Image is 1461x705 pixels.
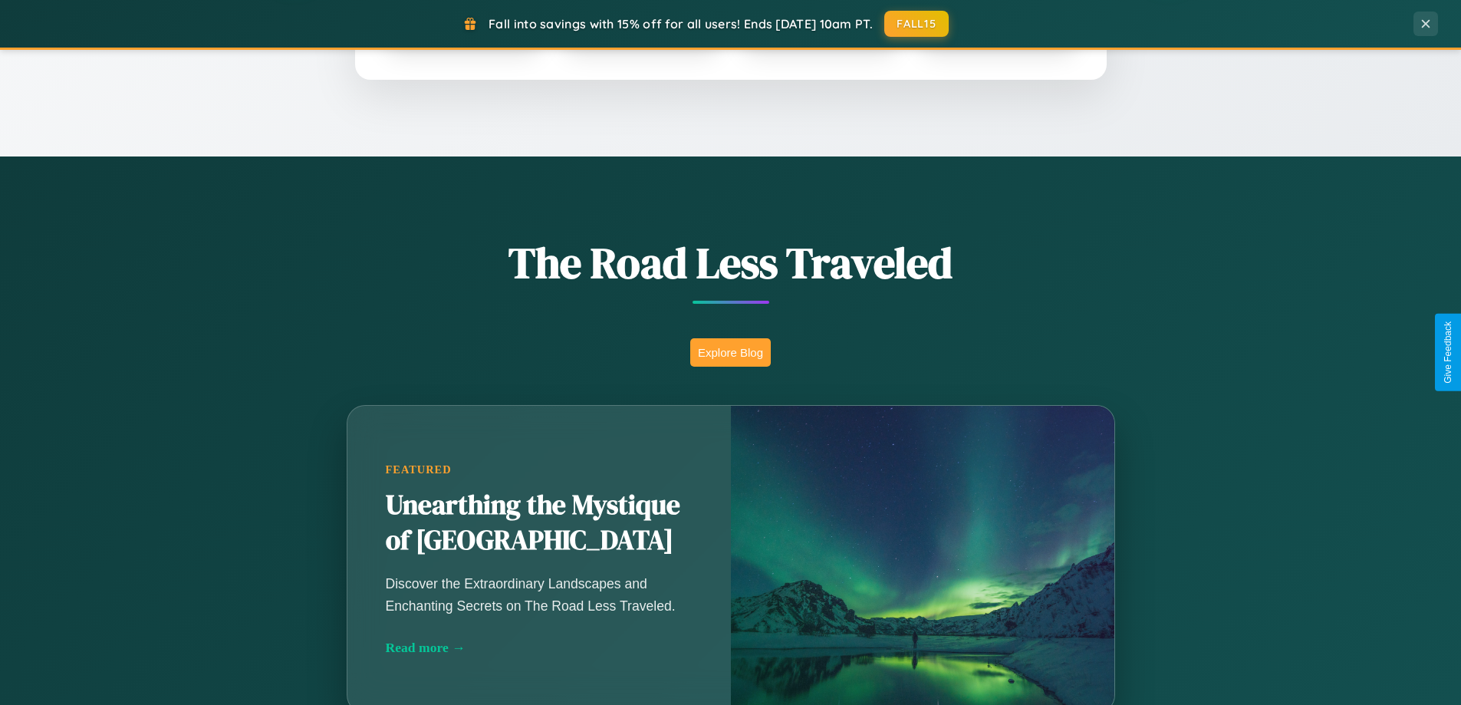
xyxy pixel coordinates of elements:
button: Explore Blog [690,338,771,367]
h1: The Road Less Traveled [271,233,1191,292]
div: Give Feedback [1443,321,1453,384]
h2: Unearthing the Mystique of [GEOGRAPHIC_DATA] [386,488,693,558]
div: Featured [386,463,693,476]
button: FALL15 [884,11,949,37]
p: Discover the Extraordinary Landscapes and Enchanting Secrets on The Road Less Traveled. [386,573,693,616]
span: Fall into savings with 15% off for all users! Ends [DATE] 10am PT. [489,16,873,31]
div: Read more → [386,640,693,656]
